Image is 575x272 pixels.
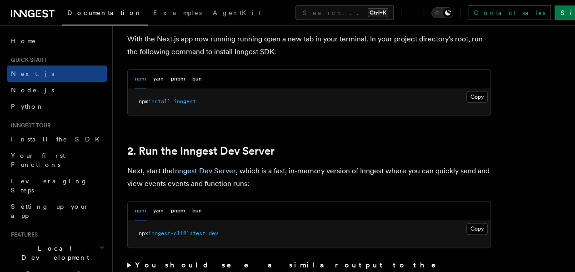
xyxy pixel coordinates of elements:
[67,9,142,16] span: Documentation
[11,136,105,143] span: Install the SDK
[192,70,202,88] button: bun
[153,201,164,220] button: yarn
[7,122,51,129] span: Inngest tour
[135,70,146,88] button: npm
[173,166,236,175] a: Inngest Dev Server
[135,201,146,220] button: npm
[7,173,107,198] a: Leveraging Steps
[7,198,107,224] a: Setting up your app
[127,145,275,157] a: 2. Run the Inngest Dev Server
[192,201,202,220] button: bun
[127,33,491,58] p: With the Next.js app now running running open a new tab in your terminal. In your project directo...
[11,152,65,168] span: Your first Functions
[11,70,54,77] span: Next.js
[7,82,107,98] a: Node.js
[139,98,148,105] span: npm
[431,7,453,18] button: Toggle dark mode
[466,91,488,103] button: Copy
[7,98,107,115] a: Python
[11,203,89,219] span: Setting up your app
[171,201,185,220] button: pnpm
[466,223,488,235] button: Copy
[11,103,44,110] span: Python
[148,98,170,105] span: install
[174,98,196,105] span: inngest
[139,230,148,237] span: npx
[468,5,551,20] a: Contact sales
[7,244,99,262] span: Local Development
[11,36,36,45] span: Home
[7,131,107,147] a: Install the SDK
[209,230,218,237] span: dev
[148,3,207,25] a: Examples
[62,3,148,25] a: Documentation
[153,9,202,16] span: Examples
[148,230,205,237] span: inngest-cli@latest
[7,33,107,49] a: Home
[127,165,491,190] p: Next, start the , which is a fast, in-memory version of Inngest where you can quickly send and vi...
[7,65,107,82] a: Next.js
[11,177,88,194] span: Leveraging Steps
[207,3,266,25] a: AgentKit
[11,86,54,94] span: Node.js
[7,147,107,173] a: Your first Functions
[153,70,164,88] button: yarn
[171,70,185,88] button: pnpm
[368,8,388,17] kbd: Ctrl+K
[7,240,107,266] button: Local Development
[7,231,38,238] span: Features
[213,9,261,16] span: AgentKit
[7,56,47,64] span: Quick start
[295,5,394,20] button: Search...Ctrl+K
